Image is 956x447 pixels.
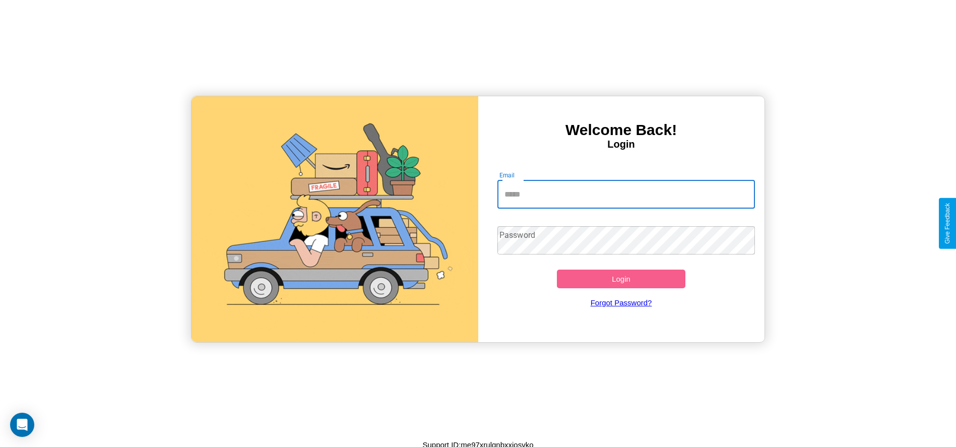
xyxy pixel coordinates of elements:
[478,121,764,139] h3: Welcome Back!
[499,171,515,179] label: Email
[192,96,478,342] img: gif
[944,203,951,244] div: Give Feedback
[557,270,686,288] button: Login
[478,139,764,150] h4: Login
[10,413,34,437] div: Open Intercom Messenger
[492,288,750,317] a: Forgot Password?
